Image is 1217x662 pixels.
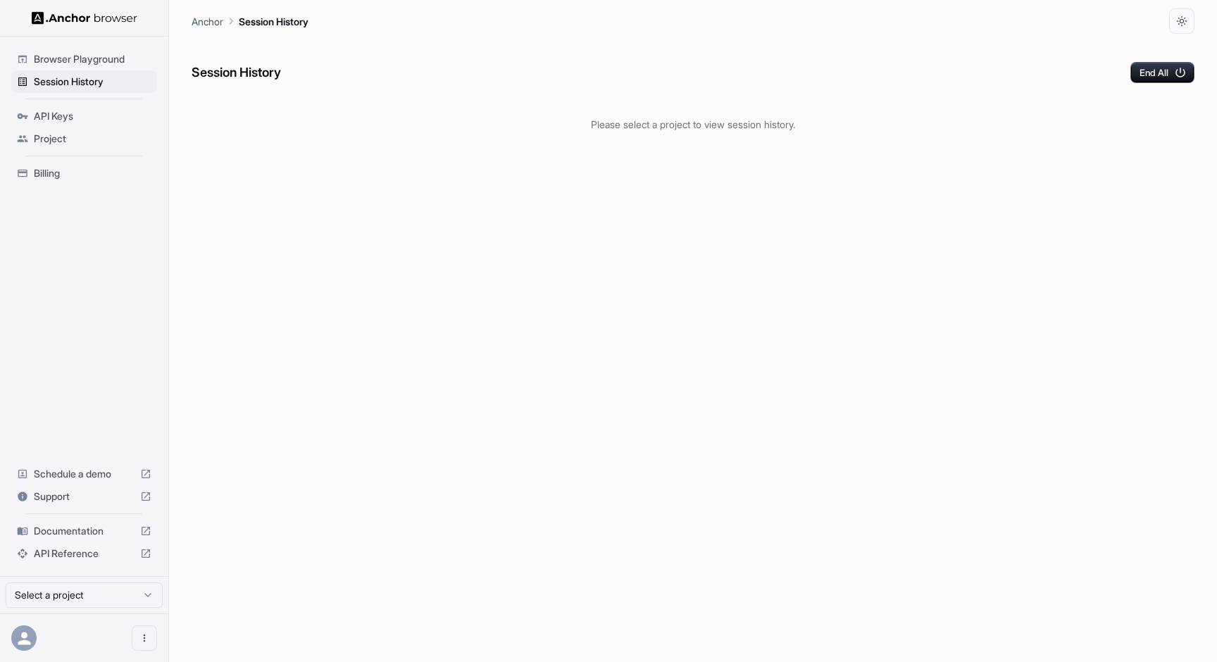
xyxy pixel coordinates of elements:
[34,75,151,89] span: Session History
[1130,62,1194,83] button: End All
[11,48,157,70] div: Browser Playground
[34,467,135,481] span: Schedule a demo
[34,524,135,538] span: Documentation
[34,132,151,146] span: Project
[11,485,157,508] div: Support
[239,14,308,29] p: Session History
[11,463,157,485] div: Schedule a demo
[34,489,135,504] span: Support
[132,625,157,651] button: Open menu
[11,105,157,127] div: API Keys
[192,117,1194,132] p: Please select a project to view session history.
[11,542,157,565] div: API Reference
[192,13,308,29] nav: breadcrumb
[34,52,151,66] span: Browser Playground
[34,166,151,180] span: Billing
[11,520,157,542] div: Documentation
[11,162,157,185] div: Billing
[34,109,151,123] span: API Keys
[192,14,223,29] p: Anchor
[34,547,135,561] span: API Reference
[32,11,137,25] img: Anchor Logo
[11,70,157,93] div: Session History
[192,63,281,83] h6: Session History
[11,127,157,150] div: Project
